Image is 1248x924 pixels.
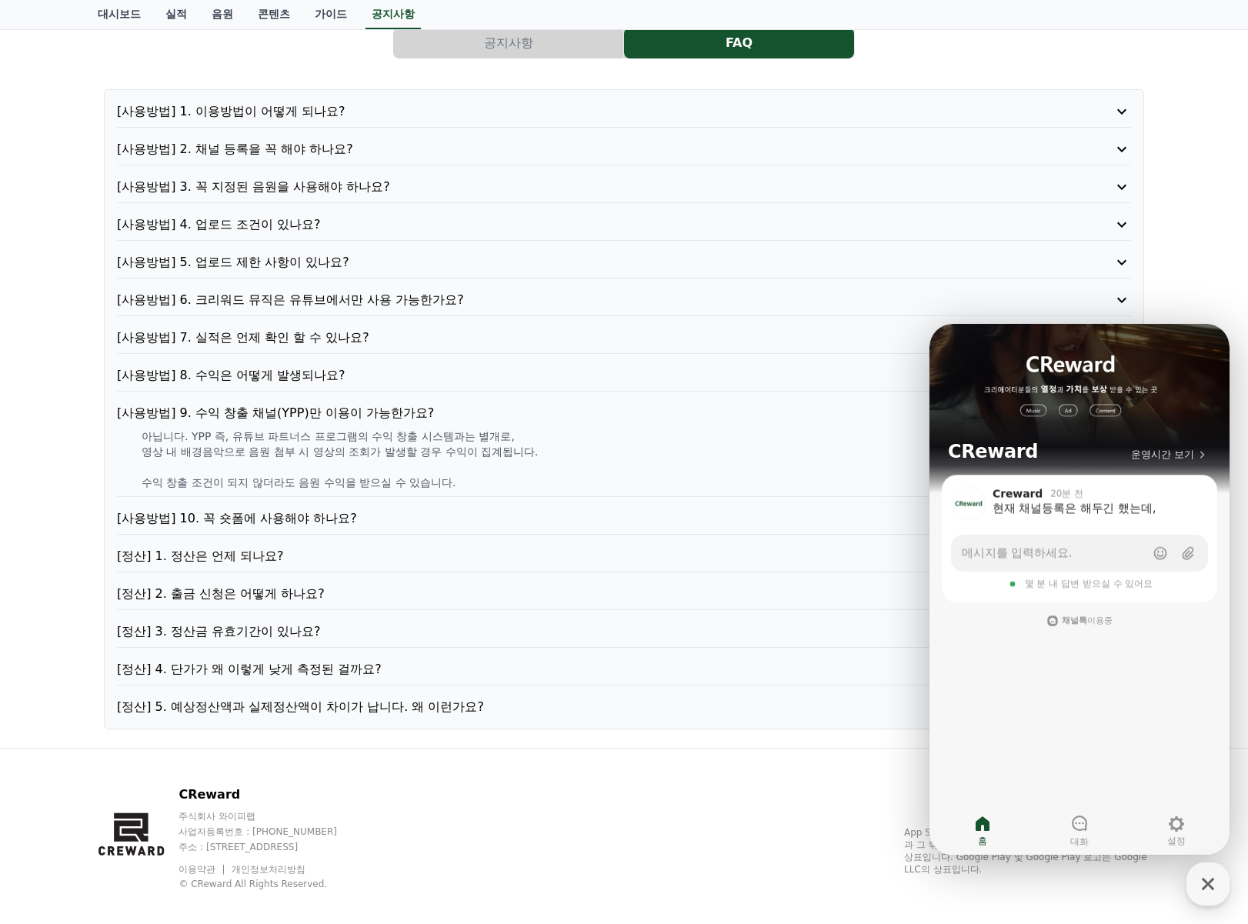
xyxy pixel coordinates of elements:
p: 아닙니다. YPP 즉, 유튜브 파트너스 프로그램의 수익 창출 시스템과는 별개로, [142,429,1131,444]
p: CReward [179,786,366,804]
a: 개인정보처리방침 [232,864,305,875]
p: [정산] 1. 정산은 언제 되나요? [117,547,1050,565]
p: [사용방법] 3. 꼭 지정된 음원을 사용해야 하나요? [117,178,1050,196]
button: [사용방법] 2. 채널 등록을 꼭 해야 하나요? [117,140,1131,158]
p: 주소 : [STREET_ADDRESS] [179,841,366,853]
p: © CReward All Rights Reserved. [179,878,366,890]
p: [사용방법] 8. 수익은 어떻게 발생되나요? [117,366,1050,385]
button: [사용방법] 4. 업로드 조건이 있나요? [117,215,1131,234]
p: [정산] 4. 단가가 왜 이렇게 낮게 측정된 걸까요? [117,660,1050,679]
button: [사용방법] 8. 수익은 어떻게 발생되나요? [117,366,1131,385]
button: [정산] 5. 예상정산액과 실제정산액이 차이가 납니다. 왜 이런가요? [117,698,1131,716]
a: FAQ [624,28,855,58]
p: 수익 창출 조건이 되지 않더라도 음원 수익을 받으실 수 있습니다. [142,475,1131,490]
button: [사용방법] 5. 업로드 제한 사항이 있나요? [117,253,1131,272]
button: [사용방법] 10. 꼭 숏폼에 사용해야 하나요? [117,509,1131,528]
p: [사용방법] 4. 업로드 조건이 있나요? [117,215,1050,234]
button: [사용방법] 3. 꼭 지정된 음원을 사용해야 하나요? [117,178,1131,196]
button: [정산] 4. 단가가 왜 이렇게 낮게 측정된 걸까요? [117,660,1131,679]
p: [정산] 2. 출금 신청은 어떻게 하나요? [117,585,1050,603]
button: [사용방법] 6. 크리워드 뮤직은 유튜브에서만 사용 가능한가요? [117,291,1131,309]
a: 공지사항 [393,28,624,58]
button: 공지사항 [393,28,623,58]
p: [사용방법] 10. 꼭 숏폼에 사용해야 하나요? [117,509,1050,528]
iframe: Channel chat [929,324,1230,855]
p: [사용방법] 9. 수익 창출 채널(YPP)만 이용이 가능한가요? [117,404,1050,422]
button: FAQ [624,28,854,58]
button: [사용방법] 9. 수익 창출 채널(YPP)만 이용이 가능한가요? [117,404,1131,422]
button: [정산] 2. 출금 신청은 어떻게 하나요? [117,585,1131,603]
p: [사용방법] 1. 이용방법이 어떻게 되나요? [117,102,1050,121]
p: [정산] 3. 정산금 유효기간이 있나요? [117,622,1050,641]
p: [사용방법] 5. 업로드 제한 사항이 있나요? [117,253,1050,272]
p: [정산] 5. 예상정산액과 실제정산액이 차이가 납니다. 왜 이런가요? [117,698,1050,716]
p: 영상 내 배경음악으로 음원 첨부 시 영상의 조회가 발생할 경우 수익이 집계됩니다. [142,444,1131,459]
button: [사용방법] 7. 실적은 언제 확인 할 수 있나요? [117,329,1131,347]
button: [사용방법] 1. 이용방법이 어떻게 되나요? [117,102,1131,121]
p: [사용방법] 6. 크리워드 뮤직은 유튜브에서만 사용 가능한가요? [117,291,1050,309]
button: [정산] 3. 정산금 유효기간이 있나요? [117,622,1131,641]
p: 주식회사 와이피랩 [179,810,366,822]
p: [사용방법] 2. 채널 등록을 꼭 해야 하나요? [117,140,1050,158]
button: [정산] 1. 정산은 언제 되나요? [117,547,1131,565]
p: 사업자등록번호 : [PHONE_NUMBER] [179,826,366,838]
p: App Store, iCloud, iCloud Drive 및 iTunes Store는 미국과 그 밖의 나라 및 지역에서 등록된 Apple Inc.의 서비스 상표입니다. Goo... [904,826,1150,876]
a: 이용약관 [179,864,227,875]
p: [사용방법] 7. 실적은 언제 확인 할 수 있나요? [117,329,1050,347]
